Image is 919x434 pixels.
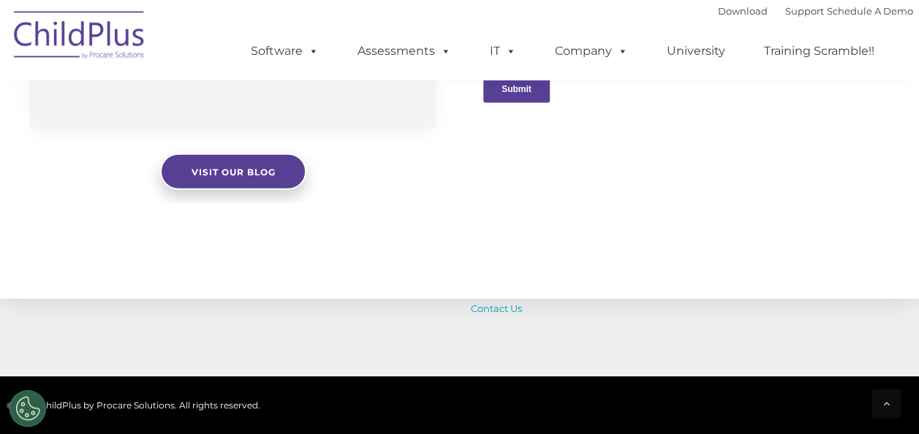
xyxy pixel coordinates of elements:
a: IT [475,37,531,66]
button: Cookies Settings [10,390,46,427]
a: Contact Us [471,302,522,314]
font: | [718,5,913,17]
img: ChildPlus by Procare Solutions [7,1,153,74]
span: Phone number [203,156,265,167]
a: Assessments [343,37,466,66]
span: Visit our blog [191,167,275,178]
a: University [652,37,740,66]
a: Schedule A Demo [827,5,913,17]
span: Last name [203,96,248,107]
a: Download [718,5,768,17]
a: Software [236,37,333,66]
a: Training Scramble!! [749,37,889,66]
a: Support [785,5,824,17]
a: Company [540,37,643,66]
a: Visit our blog [160,153,306,190]
iframe: Chat Widget [680,276,919,434]
span: © 2025 ChildPlus by Procare Solutions. All rights reserved. [7,400,260,411]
